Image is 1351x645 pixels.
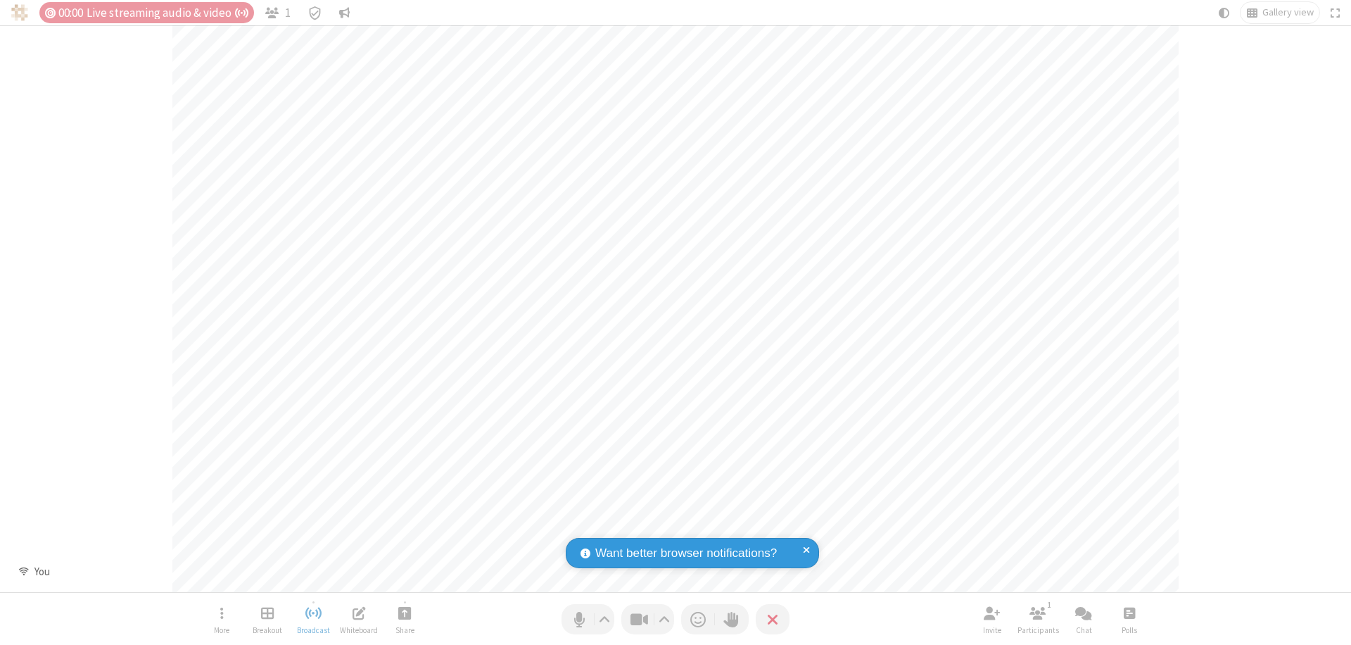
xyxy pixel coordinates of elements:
div: 1 [1044,599,1055,611]
button: Fullscreen [1325,2,1346,23]
button: Change layout [1241,2,1319,23]
button: Mute (⌘+Shift+A) [562,604,614,634]
button: Open participant list [1017,599,1059,639]
span: Broadcast [297,626,330,634]
button: Conversation [334,2,356,23]
span: Polls [1122,626,1137,634]
button: Open poll [1108,599,1150,639]
button: Open chat [1063,599,1105,639]
button: Start sharing [383,599,426,639]
span: Share [395,626,414,634]
span: 00:00 [58,6,83,20]
div: Meeting details Encryption enabled [301,2,328,23]
button: Stop video (⌘+Shift+V) [621,604,674,634]
span: Participants [1017,626,1059,634]
button: Using system theme [1213,2,1236,23]
span: Whiteboard [340,626,378,634]
button: Open shared whiteboard [338,599,380,639]
button: Manage Breakout Rooms [246,599,288,639]
button: Raise hand [715,604,749,634]
button: Open menu [201,599,243,639]
button: Open participant list [260,2,296,23]
span: Invite [983,626,1001,634]
span: 1 [285,6,291,20]
button: End or leave meeting [756,604,789,634]
span: Live streaming audio & video [87,6,248,20]
div: You [29,564,55,580]
span: Chat [1076,626,1092,634]
div: Timer [39,2,254,23]
span: More [214,626,229,634]
span: Want better browser notifications? [595,544,777,563]
img: QA Selenium DO NOT DELETE OR CHANGE [11,4,28,21]
button: Send a reaction [681,604,715,634]
button: Invite participants (⌘+Shift+I) [971,599,1013,639]
span: Gallery view [1262,7,1314,18]
button: Stop broadcast [292,599,334,639]
span: Breakout [253,626,282,634]
span: Auto broadcast is active [234,7,248,19]
button: Video setting [655,604,674,634]
button: Audio settings [595,604,614,634]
